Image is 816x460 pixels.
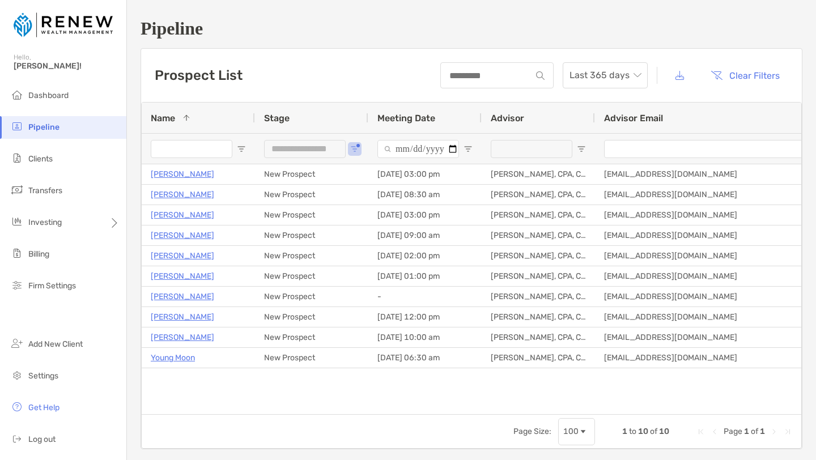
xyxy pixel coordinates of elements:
[151,188,214,202] a: [PERSON_NAME]
[760,427,765,436] span: 1
[10,337,24,350] img: add_new_client icon
[350,144,359,154] button: Open Filter Menu
[28,218,62,227] span: Investing
[569,63,641,88] span: Last 365 days
[482,164,595,184] div: [PERSON_NAME], CPA, CFP®
[629,427,636,436] span: to
[151,269,214,283] a: [PERSON_NAME]
[368,266,482,286] div: [DATE] 01:00 pm
[237,144,246,154] button: Open Filter Menu
[151,351,195,365] a: Young Moon
[751,427,758,436] span: of
[10,278,24,292] img: firm-settings icon
[255,307,368,327] div: New Prospect
[724,427,742,436] span: Page
[482,225,595,245] div: [PERSON_NAME], CPA, CFP®
[482,185,595,205] div: [PERSON_NAME], CPA, CFP®
[14,61,120,71] span: [PERSON_NAME]!
[28,371,58,381] span: Settings
[151,310,214,324] a: [PERSON_NAME]
[10,368,24,382] img: settings icon
[255,348,368,368] div: New Prospect
[141,18,802,39] h1: Pipeline
[151,289,214,304] a: [PERSON_NAME]
[482,205,595,225] div: [PERSON_NAME], CPA, CFP®
[368,246,482,266] div: [DATE] 02:00 pm
[650,427,657,436] span: of
[744,427,749,436] span: 1
[10,400,24,414] img: get-help icon
[151,330,214,344] a: [PERSON_NAME]
[28,339,83,349] span: Add New Client
[28,249,49,259] span: Billing
[482,287,595,306] div: [PERSON_NAME], CPA, CFP®
[558,418,595,445] div: Page Size
[377,113,435,123] span: Meeting Date
[28,186,62,195] span: Transfers
[151,249,214,263] a: [PERSON_NAME]
[513,427,551,436] div: Page Size:
[563,427,579,436] div: 100
[255,205,368,225] div: New Prospect
[28,122,59,132] span: Pipeline
[10,432,24,445] img: logout icon
[28,281,76,291] span: Firm Settings
[10,246,24,260] img: billing icon
[702,63,788,88] button: Clear Filters
[482,327,595,347] div: [PERSON_NAME], CPA, CFP®
[464,144,473,154] button: Open Filter Menu
[255,287,368,306] div: New Prospect
[151,140,232,158] input: Name Filter Input
[255,246,368,266] div: New Prospect
[10,183,24,197] img: transfers icon
[368,164,482,184] div: [DATE] 03:00 pm
[696,427,705,436] div: First Page
[255,327,368,347] div: New Prospect
[368,205,482,225] div: [DATE] 03:00 pm
[255,266,368,286] div: New Prospect
[377,140,459,158] input: Meeting Date Filter Input
[491,113,524,123] span: Advisor
[368,327,482,347] div: [DATE] 10:00 am
[368,185,482,205] div: [DATE] 08:30 am
[28,403,59,412] span: Get Help
[638,427,648,436] span: 10
[28,435,56,444] span: Log out
[368,287,482,306] div: -
[255,164,368,184] div: New Prospect
[151,228,214,242] a: [PERSON_NAME]
[368,225,482,245] div: [DATE] 09:00 am
[151,167,214,181] a: [PERSON_NAME]
[770,427,779,436] div: Next Page
[10,151,24,165] img: clients icon
[783,427,792,436] div: Last Page
[264,113,290,123] span: Stage
[482,307,595,327] div: [PERSON_NAME], CPA, CFP®
[151,208,214,222] a: [PERSON_NAME]
[255,225,368,245] div: New Prospect
[604,113,663,123] span: Advisor Email
[10,215,24,228] img: investing icon
[482,348,595,368] div: [PERSON_NAME], CPA, CFP®
[14,5,113,45] img: Zoe Logo
[10,88,24,101] img: dashboard icon
[10,120,24,133] img: pipeline icon
[622,427,627,436] span: 1
[710,427,719,436] div: Previous Page
[28,154,53,164] span: Clients
[368,307,482,327] div: [DATE] 12:00 pm
[155,67,243,83] h3: Prospect List
[577,144,586,154] button: Open Filter Menu
[482,266,595,286] div: [PERSON_NAME], CPA, CFP®
[659,427,669,436] span: 10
